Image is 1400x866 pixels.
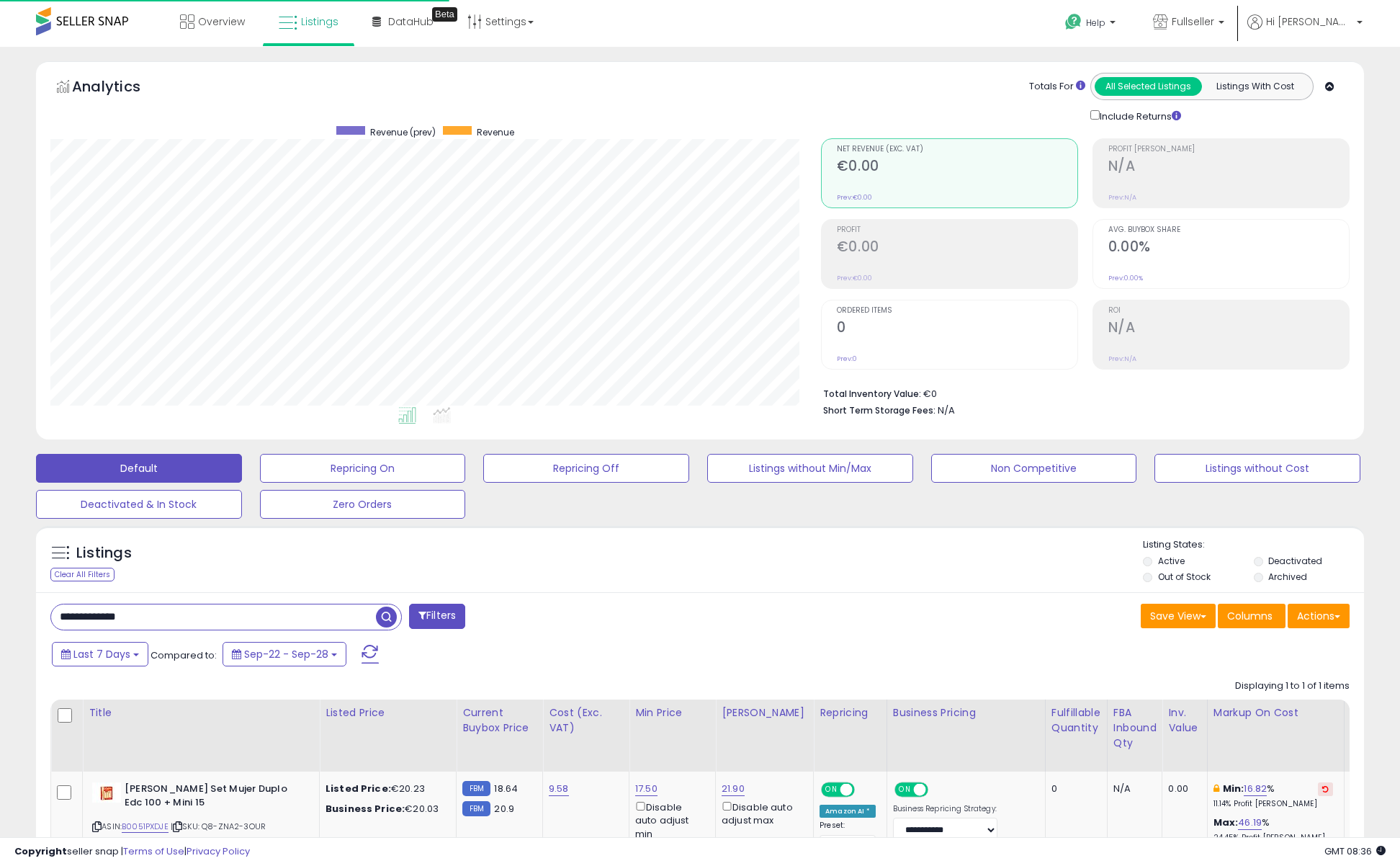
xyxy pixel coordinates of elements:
div: Cost (Exc. VAT) [549,705,623,736]
i: This overrides the store level min markup for this listing [1213,784,1219,793]
span: DataHub [388,14,434,29]
p: 11.14% Profit [PERSON_NAME] [1213,799,1333,809]
button: Filters [409,604,465,629]
h5: Analytics [72,76,169,100]
strong: Copyright [14,844,67,858]
span: Last 7 Days [73,647,130,661]
div: Repricing [820,705,881,720]
label: Business Repricing Strategy: [893,804,997,814]
div: Displaying 1 to 1 of 1 items [1235,679,1350,693]
a: B0051PXDJE [122,821,169,833]
i: Get Help [1064,13,1082,31]
a: 16.82 [1244,782,1267,796]
div: Listed Price [326,705,450,720]
label: Active [1158,555,1185,567]
div: Disable auto adjust max [722,799,802,827]
div: % [1213,782,1333,809]
div: Tooltip anchor [432,7,457,22]
div: 0.00 [1168,782,1195,795]
label: Deactivated [1268,555,1322,567]
h2: €0.00 [837,158,1077,177]
small: Prev: €0.00 [837,193,872,202]
div: Preset: [820,821,876,853]
span: Listings [301,14,338,29]
div: Business Pricing [893,705,1039,720]
small: Prev: N/A [1108,193,1136,202]
span: OFF [925,784,948,796]
span: 2025-10-7 08:36 GMT [1324,844,1386,858]
div: ASIN: [92,782,308,849]
button: Save View [1141,604,1216,628]
div: €20.23 [326,782,445,795]
div: Amazon AI * [820,805,876,818]
b: Max: [1213,816,1239,829]
span: | SKU: Q8-ZNA2-3OUR [171,821,266,832]
small: FBM [462,781,490,796]
div: Current Buybox Price [462,705,537,736]
button: Default [36,454,242,483]
div: Fulfillable Quantity [1051,705,1101,736]
p: Listing States: [1143,538,1363,552]
a: 9.58 [549,782,569,796]
a: Hi [PERSON_NAME] [1247,14,1363,47]
span: ROI [1108,307,1349,315]
div: Inv. value [1168,705,1201,736]
span: ON [822,784,840,796]
small: Prev: €0.00 [837,274,872,282]
span: Columns [1227,609,1273,623]
div: Clear All Filters [50,568,115,581]
small: Prev: 0 [837,354,857,363]
div: Disable auto adjust min [635,799,704,841]
span: Help [1086,17,1105,29]
h2: N/A [1108,158,1349,177]
div: Title [89,705,313,720]
span: Sep-22 - Sep-28 [244,647,328,661]
div: Markup on Cost [1213,705,1338,720]
a: 46.19 [1238,816,1262,830]
span: N/A [938,403,955,417]
span: ON [896,784,914,796]
button: Last 7 Days [52,642,148,666]
button: Repricing On [260,454,466,483]
button: Non Competitive [931,454,1137,483]
a: Privacy Policy [187,844,250,858]
label: Out of Stock [1158,571,1211,583]
button: Actions [1288,604,1350,628]
button: Deactivated & In Stock [36,490,242,519]
b: Short Term Storage Fees: [823,404,935,416]
small: Prev: N/A [1108,354,1136,363]
div: seller snap | | [14,845,250,859]
div: % [1213,816,1333,843]
a: Help [1054,2,1130,47]
b: Total Inventory Value: [823,388,921,400]
span: Profit [PERSON_NAME] [1108,146,1349,153]
a: Terms of Use [123,844,184,858]
img: 318MgtkZwVL._SL40_.jpg [92,782,121,803]
b: Business Price: [326,802,405,816]
button: Zero Orders [260,490,466,519]
h2: 0 [837,319,1077,339]
b: Listed Price: [326,782,391,795]
button: Listings without Cost [1154,454,1360,483]
li: €0 [823,384,1339,401]
span: Compared to: [151,648,217,662]
h2: €0.00 [837,238,1077,258]
span: 18.64 [494,782,518,795]
div: FBA inbound Qty [1113,705,1157,751]
button: All Selected Listings [1095,77,1202,96]
h2: 0.00% [1108,238,1349,258]
div: N/A [1113,782,1152,795]
span: Revenue (prev) [370,126,436,138]
span: Revenue [477,126,514,138]
a: 17.50 [635,782,658,796]
button: Listings without Min/Max [707,454,913,483]
span: Ordered Items [837,307,1077,315]
p: 24.45% Profit [PERSON_NAME] [1213,833,1333,843]
span: Fullseller [1172,14,1214,29]
span: Avg. Buybox Share [1108,226,1349,234]
div: 0 [1051,782,1096,795]
span: Profit [837,226,1077,234]
button: Sep-22 - Sep-28 [223,642,346,666]
div: Totals For [1029,80,1085,94]
span: 20.9 [494,802,514,816]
